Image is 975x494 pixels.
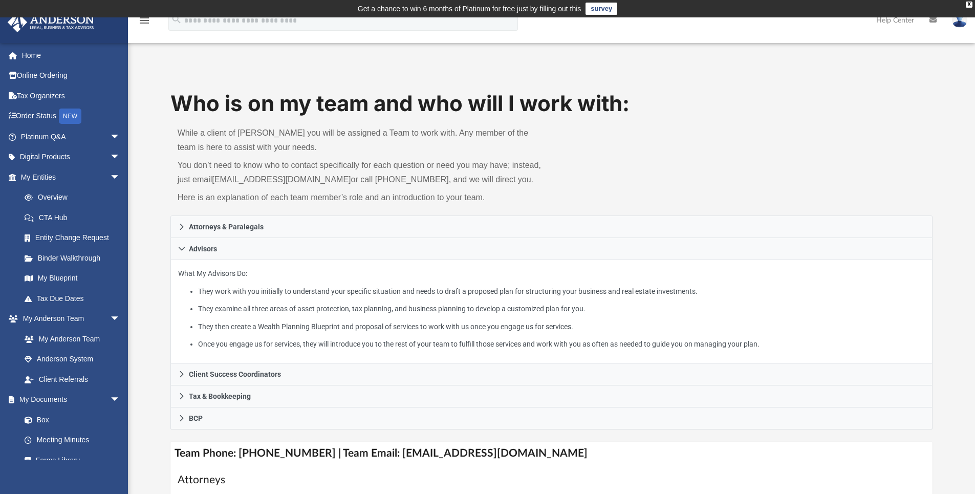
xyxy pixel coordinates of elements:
[14,268,131,289] a: My Blueprint
[138,14,150,27] i: menu
[59,109,81,124] div: NEW
[170,238,933,260] a: Advisors
[7,66,136,86] a: Online Ordering
[110,126,131,147] span: arrow_drop_down
[198,338,925,351] li: Once you engage us for services, they will introduce you to the rest of your team to fulfill thos...
[170,407,933,429] a: BCP
[14,369,131,390] a: Client Referrals
[7,390,131,410] a: My Documentsarrow_drop_down
[198,320,925,333] li: They then create a Wealth Planning Blueprint and proposal of services to work with us once you en...
[586,3,617,15] a: survey
[966,2,972,8] div: close
[110,167,131,188] span: arrow_drop_down
[110,147,131,168] span: arrow_drop_down
[14,349,131,370] a: Anderson System
[7,106,136,127] a: Order StatusNEW
[7,45,136,66] a: Home
[171,14,182,25] i: search
[189,223,264,230] span: Attorneys & Paralegals
[14,329,125,349] a: My Anderson Team
[358,3,581,15] div: Get a chance to win 6 months of Platinum for free just by filling out this
[170,216,933,238] a: Attorneys & Paralegals
[7,309,131,329] a: My Anderson Teamarrow_drop_down
[170,260,933,364] div: Advisors
[7,85,136,106] a: Tax Organizers
[178,267,925,351] p: What My Advisors Do:
[178,190,545,205] p: Here is an explanation of each team member’s role and an introduction to your team.
[189,245,217,252] span: Advisors
[110,390,131,411] span: arrow_drop_down
[14,228,136,248] a: Entity Change Request
[14,288,136,309] a: Tax Due Dates
[178,126,545,155] p: While a client of [PERSON_NAME] you will be assigned a Team to work with. Any member of the team ...
[170,442,933,465] h4: Team Phone: [PHONE_NUMBER] | Team Email: [EMAIL_ADDRESS][DOMAIN_NAME]
[14,207,136,228] a: CTA Hub
[178,158,545,187] p: You don’t need to know who to contact specifically for each question or need you may have; instea...
[14,430,131,450] a: Meeting Minutes
[212,175,351,184] a: [EMAIL_ADDRESS][DOMAIN_NAME]
[189,393,251,400] span: Tax & Bookkeeping
[170,89,933,119] h1: Who is on my team and who will I work with:
[198,285,925,298] li: They work with you initially to understand your specific situation and needs to draft a proposed ...
[14,450,125,470] a: Forms Library
[7,126,136,147] a: Platinum Q&Aarrow_drop_down
[178,472,926,487] h1: Attorneys
[5,12,97,32] img: Anderson Advisors Platinum Portal
[14,187,136,208] a: Overview
[952,13,967,28] img: User Pic
[170,363,933,385] a: Client Success Coordinators
[198,303,925,315] li: They examine all three areas of asset protection, tax planning, and business planning to develop ...
[138,19,150,27] a: menu
[7,147,136,167] a: Digital Productsarrow_drop_down
[14,410,125,430] a: Box
[7,167,136,187] a: My Entitiesarrow_drop_down
[189,415,203,422] span: BCP
[170,385,933,407] a: Tax & Bookkeeping
[110,309,131,330] span: arrow_drop_down
[189,371,281,378] span: Client Success Coordinators
[14,248,136,268] a: Binder Walkthrough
